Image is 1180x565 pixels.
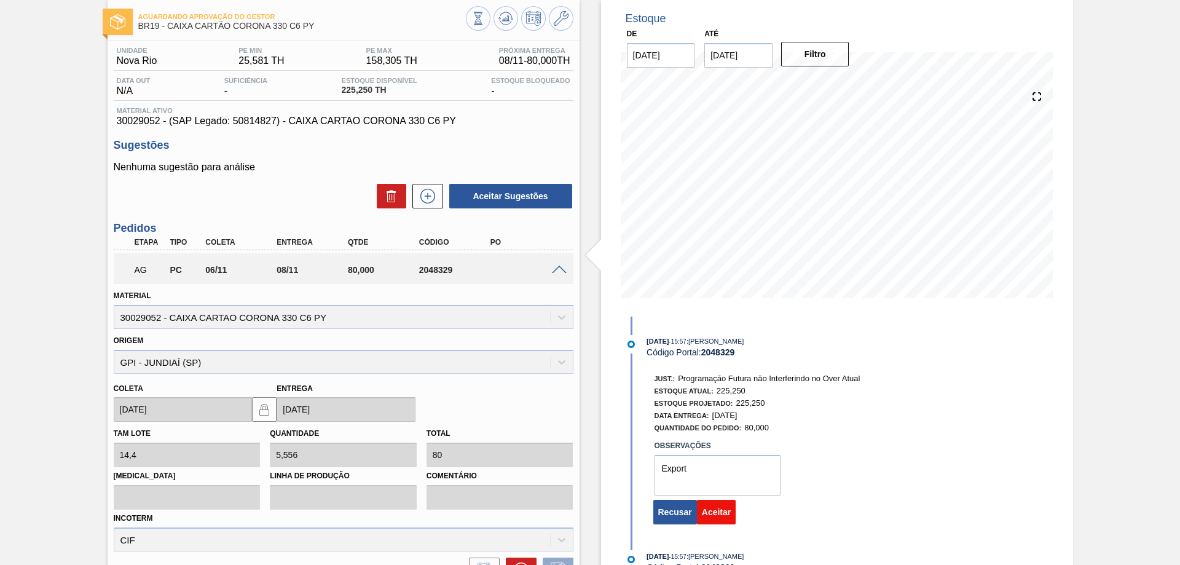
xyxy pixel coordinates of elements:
span: - 15:57 [669,338,686,345]
span: [DATE] [647,553,669,560]
img: locked [257,402,272,417]
span: BR19 - CAIXA CARTÃO CORONA 330 C6 PY [138,22,466,31]
div: Tipo [167,238,203,247]
span: : [PERSON_NAME] [686,553,744,560]
div: Código Portal: [647,347,938,357]
button: Filtro [781,42,849,66]
label: Até [704,30,718,38]
img: atual [627,341,635,348]
span: - 15:57 [669,553,686,560]
strong: 2048329 [701,347,735,357]
span: Nova Rio [117,55,157,66]
div: Pedido de Compra [167,265,203,275]
label: [MEDICAL_DATA] [114,467,261,485]
div: Qtde [345,238,425,247]
div: N/A [114,77,154,97]
span: 158,305 TH [366,55,417,66]
div: 80,000 [345,265,425,275]
span: PE MAX [366,47,417,54]
input: dd/mm/yyyy [704,43,773,68]
span: Data out [117,77,151,84]
span: Suficiência [224,77,267,84]
div: Aguardando Aprovação do Gestor [132,256,168,283]
span: PE MIN [238,47,284,54]
span: Material ativo [117,107,570,114]
span: Estoque Projetado: [655,400,733,407]
label: Linha de Produção [270,467,417,485]
div: Aceitar Sugestões [443,183,573,210]
textarea: Export [655,455,781,496]
span: Quantidade do Pedido: [655,424,742,432]
span: 225,250 [736,398,765,408]
button: Visão Geral dos Estoques [466,6,490,31]
span: Programação Futura não Interferindo no Over Atual [678,374,860,383]
input: dd/mm/yyyy [627,43,695,68]
span: [DATE] [647,338,669,345]
span: : [PERSON_NAME] [686,338,744,345]
span: Estoque Atual: [655,387,714,395]
div: Coleta [202,238,282,247]
span: Estoque Bloqueado [491,77,570,84]
img: atual [627,556,635,563]
span: Unidade [117,47,157,54]
label: Total [427,429,450,438]
h3: Pedidos [114,222,573,235]
span: [DATE] [712,411,737,420]
button: Aceitar Sugestões [449,184,572,208]
div: Excluir Sugestões [371,184,406,208]
img: Ícone [110,14,125,30]
label: Material [114,291,151,300]
div: 08/11/2025 [273,265,353,275]
div: PO [487,238,567,247]
input: dd/mm/yyyy [277,397,415,422]
label: Quantidade [270,429,319,438]
div: - [221,77,270,97]
div: Código [416,238,496,247]
div: Entrega [273,238,353,247]
input: dd/mm/yyyy [114,397,253,422]
span: Aguardando Aprovação do Gestor [138,13,466,20]
label: Origem [114,336,144,345]
button: Ir ao Master Data / Geral [549,6,573,31]
label: Comentário [427,467,573,485]
button: Atualizar Gráfico [494,6,518,31]
span: 08/11 - 80,000 TH [499,55,570,66]
div: Nova sugestão [406,184,443,208]
div: - [488,77,573,97]
span: Just.: [655,375,675,382]
button: Recusar [653,500,697,524]
p: AG [135,265,165,275]
div: 06/11/2025 [202,265,282,275]
span: 30029052 - (SAP Legado: 50814827) - CAIXA CARTAO CORONA 330 C6 PY [117,116,570,127]
label: Tam lote [114,429,151,438]
div: 2048329 [416,265,496,275]
label: De [627,30,637,38]
span: 225,250 [717,386,745,395]
button: Aceitar [697,500,736,524]
div: Estoque [626,12,666,25]
label: Observações [655,437,781,455]
span: Próxima Entrega [499,47,570,54]
span: Data Entrega: [655,412,709,419]
label: Entrega [277,384,313,393]
span: 80,000 [744,423,769,432]
span: 225,250 TH [342,85,417,95]
p: Nenhuma sugestão para análise [114,162,573,173]
button: locked [252,397,277,422]
span: Estoque Disponível [342,77,417,84]
h3: Sugestões [114,139,573,152]
label: Incoterm [114,514,153,523]
button: Programar Estoque [521,6,546,31]
div: Etapa [132,238,168,247]
label: Coleta [114,384,143,393]
span: 25,581 TH [238,55,284,66]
